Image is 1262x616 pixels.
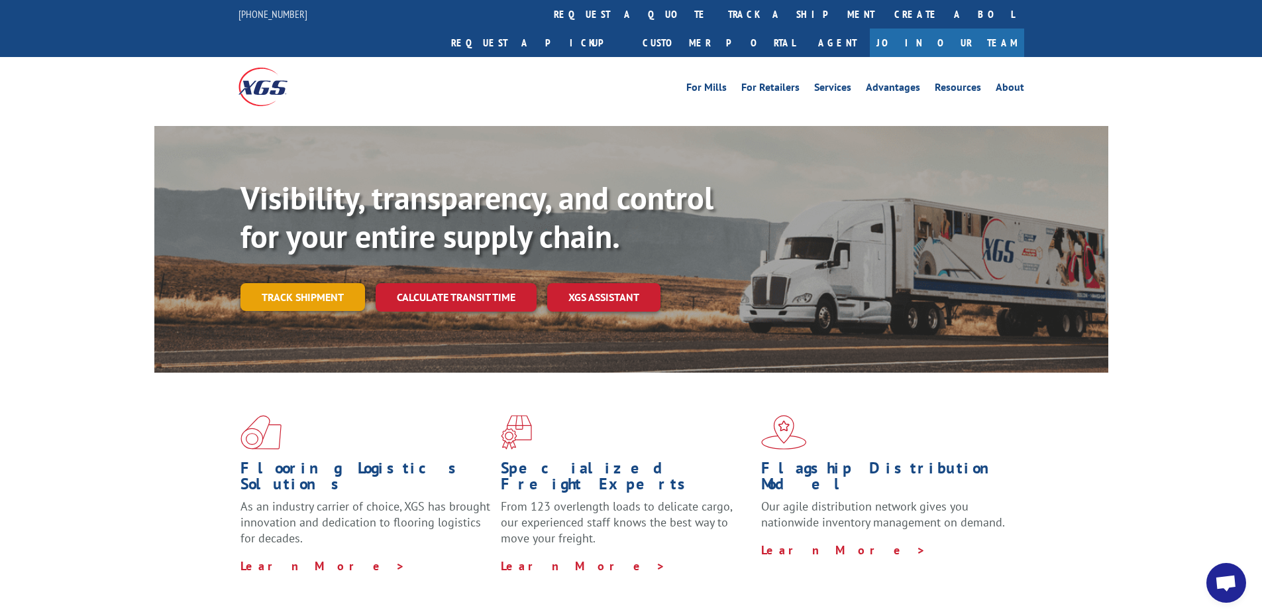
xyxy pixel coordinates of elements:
a: Open chat [1206,563,1246,603]
a: Advantages [866,82,920,97]
h1: Flagship Distribution Model [761,460,1012,499]
h1: Flooring Logistics Solutions [240,460,491,499]
a: For Mills [686,82,727,97]
img: xgs-icon-flagship-distribution-model-red [761,415,807,450]
a: [PHONE_NUMBER] [238,7,307,21]
a: XGS ASSISTANT [547,283,660,312]
a: Calculate transit time [376,283,537,312]
a: Learn More > [761,542,926,558]
a: For Retailers [741,82,800,97]
a: Customer Portal [633,29,805,57]
img: xgs-icon-focused-on-flooring-red [501,415,532,450]
a: Request a pickup [441,29,633,57]
img: xgs-icon-total-supply-chain-intelligence-red [240,415,282,450]
a: Learn More > [240,558,405,574]
a: Resources [935,82,981,97]
h1: Specialized Freight Experts [501,460,751,499]
a: About [996,82,1024,97]
a: Learn More > [501,558,666,574]
p: From 123 overlength loads to delicate cargo, our experienced staff knows the best way to move you... [501,499,751,558]
a: Agent [805,29,870,57]
span: Our agile distribution network gives you nationwide inventory management on demand. [761,499,1005,530]
span: As an industry carrier of choice, XGS has brought innovation and dedication to flooring logistics... [240,499,490,546]
a: Track shipment [240,283,365,311]
a: Join Our Team [870,29,1024,57]
b: Visibility, transparency, and control for your entire supply chain. [240,177,713,257]
a: Services [814,82,851,97]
